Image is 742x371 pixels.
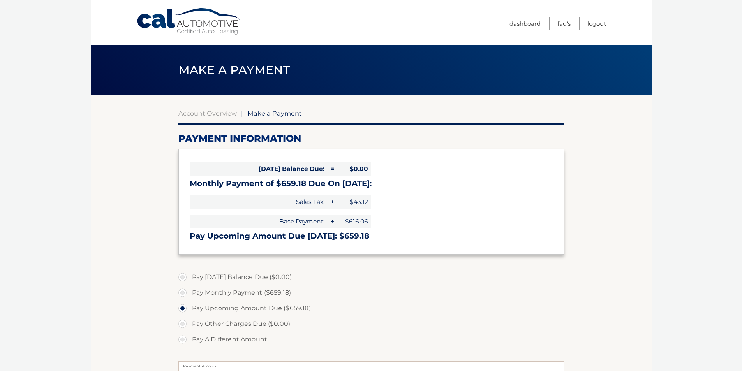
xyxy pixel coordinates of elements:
[136,8,241,35] a: Cal Automotive
[178,63,290,77] span: Make a Payment
[587,17,606,30] a: Logout
[190,215,328,228] span: Base Payment:
[190,162,328,176] span: [DATE] Balance Due:
[336,195,371,209] span: $43.12
[509,17,541,30] a: Dashboard
[336,215,371,228] span: $616.06
[241,109,243,117] span: |
[247,109,302,117] span: Make a Payment
[178,332,564,347] label: Pay A Different Amount
[178,285,564,301] label: Pay Monthly Payment ($659.18)
[328,215,336,228] span: +
[328,195,336,209] span: +
[178,269,564,285] label: Pay [DATE] Balance Due ($0.00)
[178,133,564,144] h2: Payment Information
[178,361,564,367] label: Payment Amount
[190,179,553,188] h3: Monthly Payment of $659.18 Due On [DATE]:
[190,195,328,209] span: Sales Tax:
[336,162,371,176] span: $0.00
[328,162,336,176] span: =
[557,17,571,30] a: FAQ's
[178,316,564,332] label: Pay Other Charges Due ($0.00)
[178,301,564,316] label: Pay Upcoming Amount Due ($659.18)
[178,109,237,117] a: Account Overview
[190,231,553,241] h3: Pay Upcoming Amount Due [DATE]: $659.18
